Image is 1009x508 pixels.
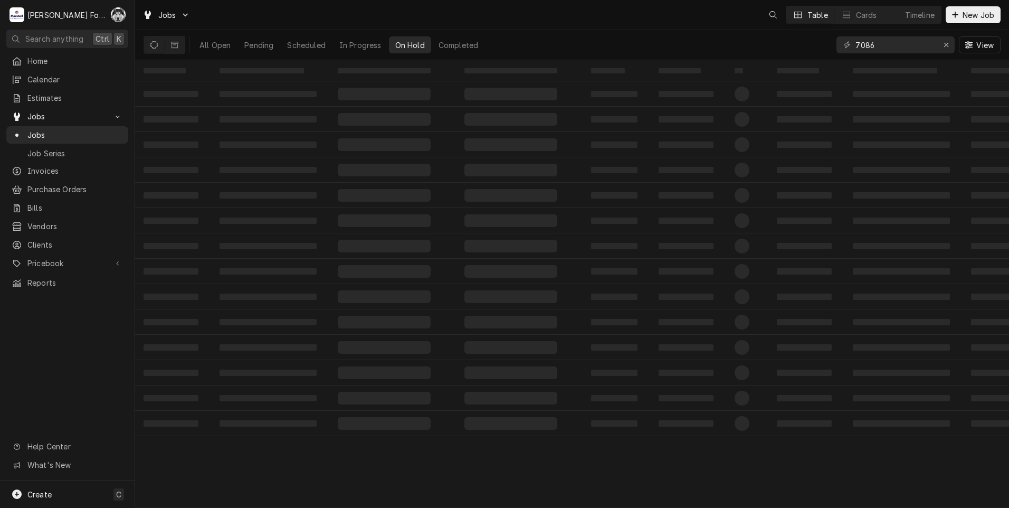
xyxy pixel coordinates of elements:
[464,88,557,100] span: ‌
[220,319,317,325] span: ‌
[27,148,123,159] span: Job Series
[464,341,557,354] span: ‌
[338,290,431,303] span: ‌
[464,189,557,202] span: ‌
[96,33,109,44] span: Ctrl
[6,52,128,70] a: Home
[6,255,128,272] a: Go to Pricebook
[777,218,832,224] span: ‌
[735,137,749,152] span: ‌
[220,167,317,173] span: ‌
[777,243,832,249] span: ‌
[853,268,950,275] span: ‌
[591,243,637,249] span: ‌
[853,218,950,224] span: ‌
[27,129,123,140] span: Jobs
[591,294,637,300] span: ‌
[735,188,749,203] span: ‌
[591,192,637,199] span: ‌
[144,319,198,325] span: ‌
[591,395,637,401] span: ‌
[220,294,317,300] span: ‌
[777,420,832,427] span: ‌
[591,344,637,351] span: ‌
[338,138,431,151] span: ‌
[659,91,713,97] span: ‌
[735,213,749,228] span: ‌
[659,218,713,224] span: ‌
[938,36,955,53] button: Erase input
[338,164,431,176] span: ‌
[777,268,832,275] span: ‌
[27,111,107,122] span: Jobs
[464,366,557,379] span: ‌
[116,489,121,500] span: C
[735,340,749,355] span: ‌
[856,10,877,21] div: Cards
[853,91,950,97] span: ‌
[853,395,950,401] span: ‌
[659,116,713,123] span: ‌
[220,268,317,275] span: ‌
[439,40,478,51] div: Completed
[144,420,198,427] span: ‌
[974,40,996,51] span: View
[777,319,832,325] span: ‌
[338,316,431,328] span: ‌
[144,370,198,376] span: ‌
[777,167,832,173] span: ‌
[6,218,128,235] a: Vendors
[659,294,713,300] span: ‌
[853,68,937,73] span: ‌
[777,294,832,300] span: ‌
[735,315,749,330] span: ‌
[138,6,194,24] a: Go to Jobs
[338,88,431,100] span: ‌
[144,218,198,224] span: ‌
[338,113,431,126] span: ‌
[244,40,273,51] div: Pending
[144,192,198,199] span: ‌
[659,68,701,73] span: ‌
[220,370,317,376] span: ‌
[853,319,950,325] span: ‌
[27,239,123,250] span: Clients
[855,36,935,53] input: Keyword search
[27,165,123,176] span: Invoices
[777,91,832,97] span: ‌
[220,420,317,427] span: ‌
[27,441,122,452] span: Help Center
[144,142,198,148] span: ‌
[144,167,198,173] span: ‌
[807,10,828,21] div: Table
[220,142,317,148] span: ‌
[591,68,625,73] span: ‌
[777,116,832,123] span: ‌
[6,108,128,125] a: Go to Jobs
[27,74,123,85] span: Calendar
[199,40,231,51] div: All Open
[591,319,637,325] span: ‌
[6,199,128,217] a: Bills
[659,268,713,275] span: ‌
[144,68,186,73] span: ‌
[9,7,24,22] div: M
[777,68,819,73] span: ‌
[959,36,1001,53] button: View
[464,164,557,176] span: ‌
[735,264,749,279] span: ‌
[735,365,749,380] span: ‌
[765,6,782,23] button: Open search
[853,344,950,351] span: ‌
[395,40,425,51] div: On Hold
[6,145,128,162] a: Job Series
[27,221,123,232] span: Vendors
[27,202,123,213] span: Bills
[339,40,382,51] div: In Progress
[6,456,128,474] a: Go to What's New
[735,87,749,101] span: ‌
[220,68,304,73] span: ‌
[735,289,749,304] span: ‌
[27,459,122,471] span: What's New
[777,395,832,401] span: ‌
